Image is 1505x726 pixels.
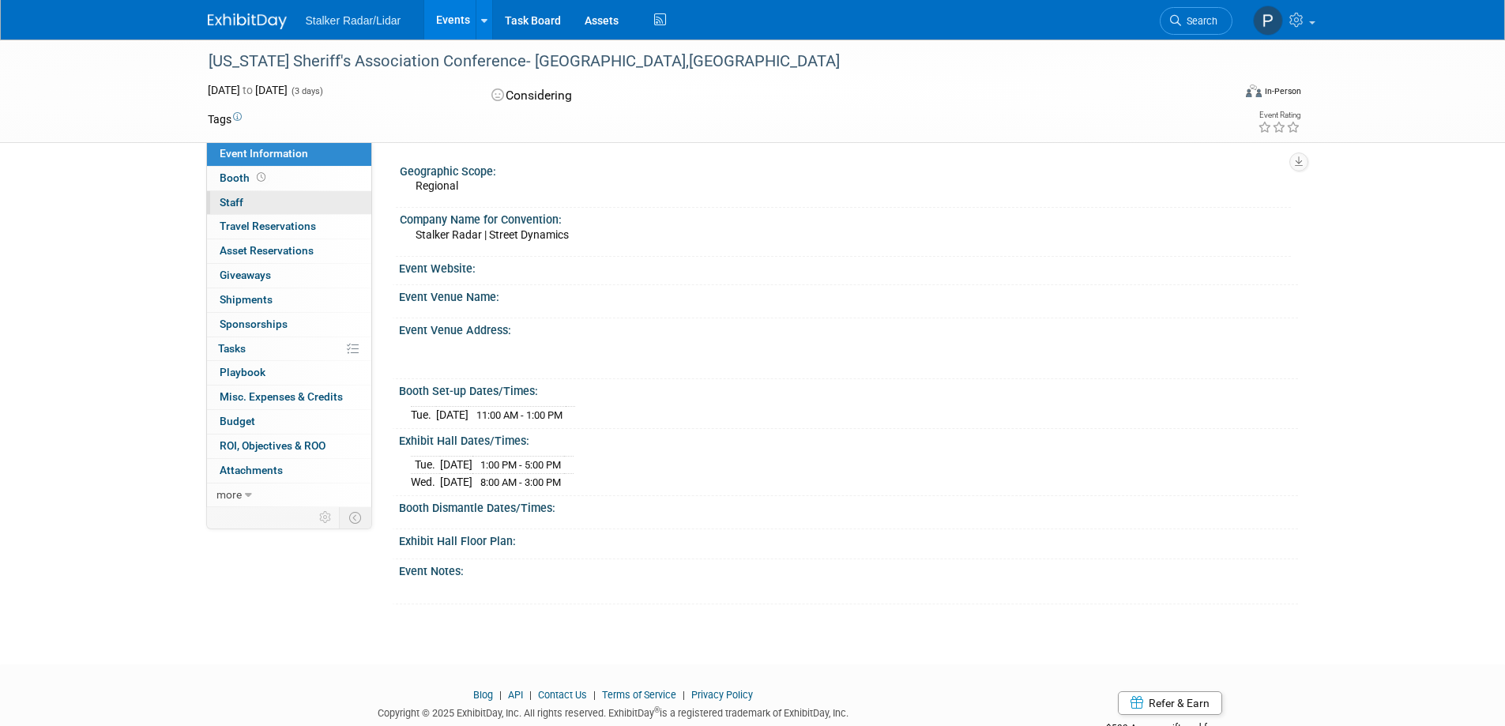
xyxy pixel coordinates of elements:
span: Shipments [220,293,273,306]
div: Booth Dismantle Dates/Times: [399,496,1298,516]
span: to [240,84,255,96]
a: Event Information [207,142,371,166]
a: Terms of Service [602,689,676,701]
div: Booth Set-up Dates/Times: [399,379,1298,399]
div: Copyright © 2025 ExhibitDay, Inc. All rights reserved. ExhibitDay is a registered trademark of Ex... [208,702,1020,720]
span: Staff [220,196,243,209]
td: Wed. [411,473,440,490]
a: Blog [473,689,493,701]
img: Peter Bauer [1253,6,1283,36]
span: Budget [220,415,255,427]
span: Regional [416,179,458,192]
div: Event Website: [399,257,1298,276]
span: Booth not reserved yet [254,171,269,183]
span: Tasks [218,342,246,355]
span: | [525,689,536,701]
div: Company Name for Convention: [400,208,1291,228]
span: (3 days) [290,86,323,96]
div: Exhibit Hall Dates/Times: [399,429,1298,449]
a: Attachments [207,459,371,483]
td: [DATE] [440,456,472,473]
a: Misc. Expenses & Credits [207,386,371,409]
a: Search [1160,7,1232,35]
span: more [216,488,242,501]
a: Travel Reservations [207,215,371,239]
a: Playbook [207,361,371,385]
span: | [495,689,506,701]
div: Exhibit Hall Floor Plan: [399,529,1298,549]
sup: ® [654,705,660,714]
span: Misc. Expenses & Credits [220,390,343,403]
span: Event Information [220,147,308,160]
a: Shipments [207,288,371,312]
a: Contact Us [538,689,587,701]
span: Attachments [220,464,283,476]
td: Tue. [411,456,440,473]
a: Staff [207,191,371,215]
a: Giveaways [207,264,371,288]
div: Event Venue Address: [399,318,1298,338]
a: API [508,689,523,701]
span: Travel Reservations [220,220,316,232]
td: [DATE] [440,473,472,490]
div: Event Venue Name: [399,285,1298,305]
span: Search [1181,15,1217,27]
img: Format-Inperson.png [1246,85,1262,97]
span: ROI, Objectives & ROO [220,439,325,452]
div: In-Person [1264,85,1301,97]
a: Budget [207,410,371,434]
span: | [589,689,600,701]
div: Considering [487,82,836,110]
a: Asset Reservations [207,239,371,263]
div: Event Rating [1258,111,1300,119]
td: [DATE] [436,406,468,423]
a: more [207,483,371,507]
a: Booth [207,167,371,190]
span: Giveaways [220,269,271,281]
span: Booth [220,171,269,184]
div: Event Format [1139,82,1302,106]
div: Event Notes: [399,559,1298,579]
span: 8:00 AM - 3:00 PM [480,476,561,488]
td: Tags [208,111,242,127]
a: Refer & Earn [1118,691,1222,715]
a: Privacy Policy [691,689,753,701]
td: Tue. [411,406,436,423]
td: Toggle Event Tabs [339,507,371,528]
span: Playbook [220,366,265,378]
span: Asset Reservations [220,244,314,257]
img: ExhibitDay [208,13,287,29]
span: [DATE] [DATE] [208,84,288,96]
a: ROI, Objectives & ROO [207,434,371,458]
span: 1:00 PM - 5:00 PM [480,459,561,471]
div: [US_STATE] Sheriff's Association Conference- [GEOGRAPHIC_DATA],[GEOGRAPHIC_DATA] [203,47,1209,76]
span: 11:00 AM - 1:00 PM [476,409,562,421]
a: Tasks [207,337,371,361]
span: | [679,689,689,701]
span: Stalker Radar | Street Dynamics [416,228,569,241]
a: Sponsorships [207,313,371,337]
span: Stalker Radar/Lidar [306,14,401,27]
td: Personalize Event Tab Strip [312,507,340,528]
span: Sponsorships [220,318,288,330]
div: Geographic Scope: [400,160,1291,179]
